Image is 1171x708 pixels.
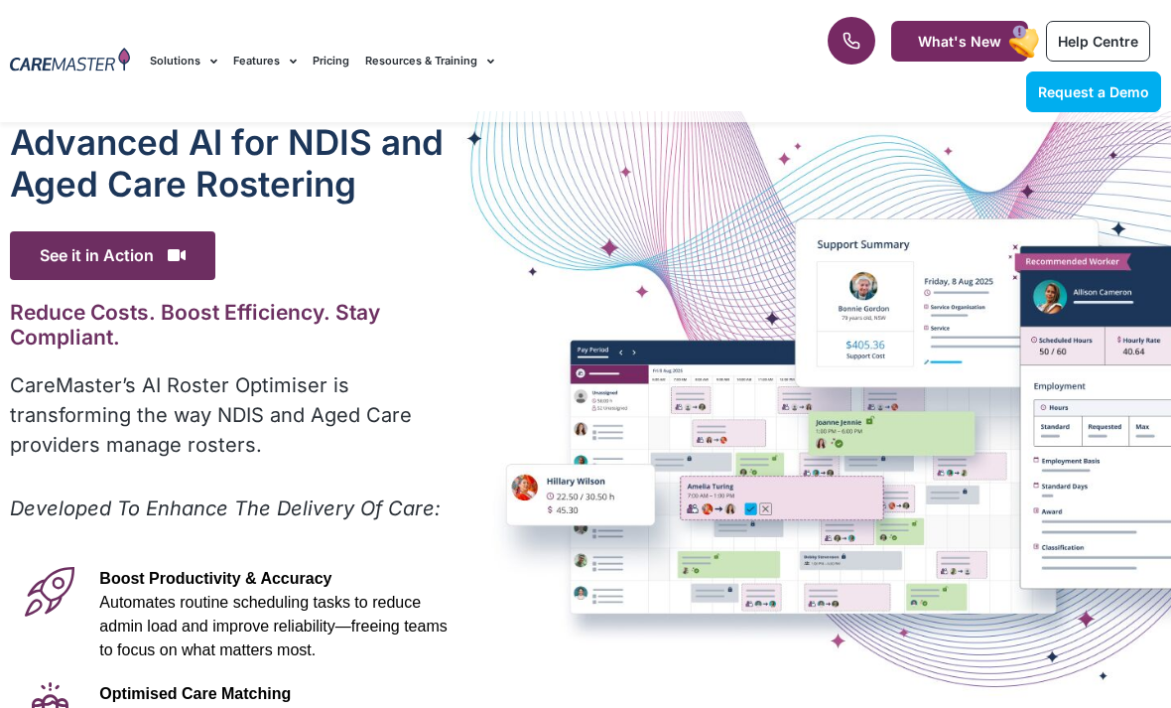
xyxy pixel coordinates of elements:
h2: Reduce Costs. Boost Efficiency. Stay Compliant. [10,300,470,350]
span: Boost Productivity & Accuracy [99,570,331,587]
a: Help Centre [1046,21,1150,62]
h1: Advanced Al for NDIS and Aged Care Rostering [10,121,470,205]
span: Request a Demo [1038,83,1149,100]
img: CareMaster Logo [10,48,130,74]
span: See it in Action [10,231,215,280]
span: Optimised Care Matching [99,685,291,702]
em: Developed To Enhance The Delivery Of Care: [10,496,441,520]
a: Pricing [313,28,349,94]
a: Solutions [150,28,217,94]
span: Help Centre [1058,33,1138,50]
p: CareMaster’s AI Roster Optimiser is transforming the way NDIS and Aged Care providers manage rost... [10,370,470,460]
a: Features [233,28,297,94]
span: What's New [918,33,1001,50]
a: Request a Demo [1026,71,1161,112]
a: What's New [891,21,1028,62]
nav: Menu [150,28,747,94]
a: Resources & Training [365,28,494,94]
span: Automates routine scheduling tasks to reduce admin load and improve reliability—freeing teams to ... [99,594,447,658]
